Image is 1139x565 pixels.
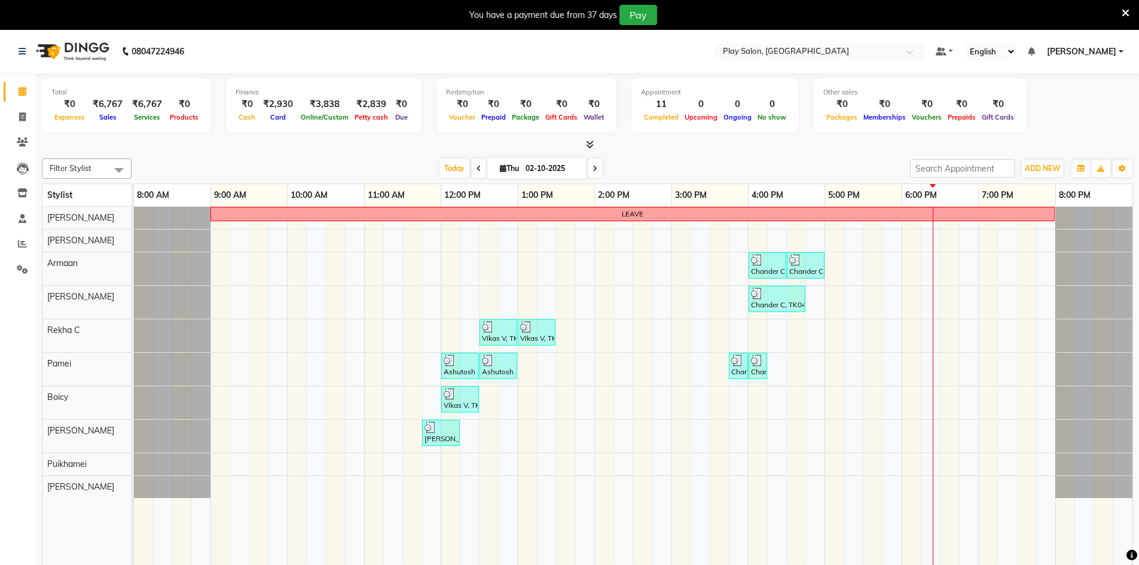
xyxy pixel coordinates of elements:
[860,97,909,111] div: ₹0
[1025,164,1060,173] span: ADD NEW
[446,113,478,121] span: Voucher
[581,113,607,121] span: Wallet
[267,113,289,121] span: Card
[542,113,581,121] span: Gift Cards
[442,355,478,377] div: Ashutosh A, TK03, 12:00 PM-12:30 PM, Mini Retreats - Foot Massage - Short Treatments 20 Min
[96,113,120,121] span: Sales
[439,159,469,178] span: Today
[542,97,581,111] div: ₹0
[469,9,617,22] div: You have a payment due from 37 days
[509,97,542,111] div: ₹0
[423,422,459,444] div: [PERSON_NAME], TK01, 11:45 AM-12:15 PM, Luxury Hands & Feet - Classic Pedicure - Pedicure
[860,113,909,121] span: Memberships
[595,187,633,204] a: 2:00 PM
[749,187,786,204] a: 4:00 PM
[945,97,979,111] div: ₹0
[47,190,72,200] span: Stylist
[755,113,789,121] span: No show
[823,87,1017,97] div: Other sales
[1047,45,1116,58] span: [PERSON_NAME]
[481,355,516,377] div: Ashutosh A, TK03, 12:30 PM-01:00 PM, Mini Retreats - Head & Shoulder - Short Treatments 20 Min
[481,321,516,344] div: Vikas V, TK02, 12:30 PM-01:00 PM, Mini Retreats - Head & Shoulder - Short Treatments 20 Min
[30,35,112,68] img: logo
[298,97,352,111] div: ₹3,838
[909,97,945,111] div: ₹0
[127,97,167,111] div: ₹6,767
[910,159,1015,178] input: Search Appointment
[641,113,682,121] span: Completed
[236,87,412,97] div: Finance
[823,97,860,111] div: ₹0
[979,187,1016,204] a: 7:00 PM
[581,97,607,111] div: ₹0
[50,163,91,173] span: Filter Stylist
[509,113,542,121] span: Package
[518,187,556,204] a: 1:00 PM
[132,35,184,68] b: 08047224946
[519,321,554,344] div: Vikas V, TK02, 01:00 PM-01:30 PM, Men Styling - Hair Wash & Styling
[51,87,201,97] div: Total
[134,187,172,204] a: 8:00 AM
[682,97,720,111] div: 0
[979,97,1017,111] div: ₹0
[446,87,607,97] div: Redemption
[823,113,860,121] span: Packages
[167,113,201,121] span: Products
[298,113,352,121] span: Online/Custom
[750,355,766,377] div: Chander C, TK04, 04:00 PM-04:15 PM, Beauty Essentials - Upper Lip Threading - Threading
[755,97,789,111] div: 0
[288,187,331,204] a: 10:00 AM
[352,113,391,121] span: Petty cash
[211,187,249,204] a: 9:00 AM
[365,187,408,204] a: 11:00 AM
[47,235,114,246] span: [PERSON_NAME]
[442,388,478,411] div: Vikas V, TK02, 12:00 PM-12:30 PM, Mini Retreats - Foot Massage - Short Treatments 20 Min
[672,187,710,204] a: 3:00 PM
[131,113,163,121] span: Services
[258,97,298,111] div: ₹2,930
[1056,187,1094,204] a: 8:00 PM
[720,97,755,111] div: 0
[47,392,68,402] span: Boicy
[446,97,478,111] div: ₹0
[51,113,88,121] span: Expenses
[236,113,258,121] span: Cash
[47,258,78,268] span: Armaan
[682,113,720,121] span: Upcoming
[979,113,1017,121] span: Gift Cards
[788,254,823,277] div: Chander C, TK04, 04:30 PM-05:00 PM, Men Styling - [PERSON_NAME] Shaping
[47,325,80,335] span: Rekha C
[167,97,201,111] div: ₹0
[825,187,863,204] a: 5:00 PM
[750,288,804,310] div: Chander C, TK04, 04:00 PM-04:45 PM, Women Hair cut - Hair cut Head stylist
[236,97,258,111] div: ₹0
[88,97,127,111] div: ₹6,767
[720,113,755,121] span: Ongoing
[522,160,582,178] input: 2025-10-02
[441,187,484,204] a: 12:00 PM
[47,291,114,302] span: [PERSON_NAME]
[622,209,643,219] div: LEAVE
[902,187,940,204] a: 6:00 PM
[391,97,412,111] div: ₹0
[641,87,789,97] div: Appointment
[945,113,979,121] span: Prepaids
[47,212,114,223] span: [PERSON_NAME]
[51,97,88,111] div: ₹0
[909,113,945,121] span: Vouchers
[730,355,747,377] div: Chander C, TK04, 03:45 PM-04:00 PM, Beauty Essentials - Eyebrows Threading - Threading
[352,97,391,111] div: ₹2,839
[750,254,785,277] div: Chander C, TK04, 04:00 PM-04:30 PM, Men Hair Cut - Hair Cut Top Stylist
[47,358,71,369] span: Pamei
[47,481,114,492] span: [PERSON_NAME]
[47,459,87,469] span: Puikhamei
[392,113,411,121] span: Due
[478,113,509,121] span: Prepaid
[497,164,522,173] span: Thu
[478,97,509,111] div: ₹0
[1022,160,1063,177] button: ADD NEW
[641,97,682,111] div: 11
[619,5,657,25] button: Pay
[47,425,114,436] span: [PERSON_NAME]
